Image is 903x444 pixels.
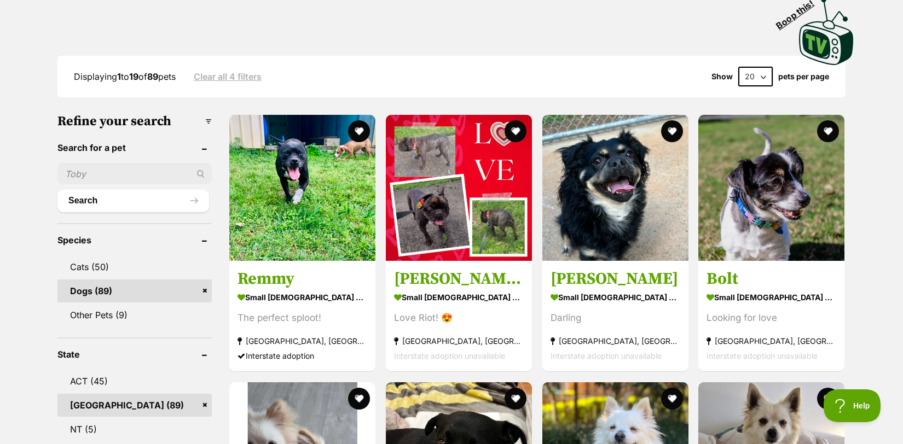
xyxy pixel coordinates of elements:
[817,120,839,142] button: favourite
[57,163,212,184] input: Toby
[394,269,524,290] h3: [PERSON_NAME] ~ Teenager at heart ❤️
[698,115,844,261] img: Bolt - Maltese x Shih Tzu Dog
[57,349,212,359] header: State
[707,290,836,306] strong: small [DEMOGRAPHIC_DATA] Dog
[778,72,829,81] label: pets per page
[661,388,682,410] button: favourite
[194,72,262,81] a: Clear all 4 filters
[707,311,836,326] div: Looking for love
[117,71,121,82] strong: 1
[386,261,532,372] a: [PERSON_NAME] ~ Teenager at heart ❤️ small [DEMOGRAPHIC_DATA] Dog Love Riot! 😍 [GEOGRAPHIC_DATA],...
[817,388,839,410] button: favourite
[711,72,733,81] span: Show
[147,71,158,82] strong: 89
[707,352,818,361] span: Interstate adoption unavailable
[394,334,524,349] strong: [GEOGRAPHIC_DATA], [GEOGRAPHIC_DATA]
[238,269,367,290] h3: Remmy
[386,115,532,261] img: Frankie ~ Teenager at heart ❤️ - French Bulldog
[229,115,375,261] img: Remmy - Staffordshire Bull Terrier Dog
[57,279,212,302] a: Dogs (89)
[542,261,688,372] a: [PERSON_NAME] small [DEMOGRAPHIC_DATA] Dog Darling [GEOGRAPHIC_DATA], [GEOGRAPHIC_DATA] Interstat...
[57,303,212,326] a: Other Pets (9)
[551,290,680,306] strong: small [DEMOGRAPHIC_DATA] Dog
[551,311,680,326] div: Darling
[57,235,212,245] header: Species
[229,261,375,372] a: Remmy small [DEMOGRAPHIC_DATA] Dog The perfect sploot! [GEOGRAPHIC_DATA], [GEOGRAPHIC_DATA] Inter...
[551,334,680,349] strong: [GEOGRAPHIC_DATA], [GEOGRAPHIC_DATA]
[394,311,524,326] div: Love Riot! 😍
[57,255,212,278] a: Cats (50)
[74,71,176,82] span: Displaying to of pets
[551,352,662,361] span: Interstate adoption unavailable
[505,388,526,410] button: favourite
[394,290,524,306] strong: small [DEMOGRAPHIC_DATA] Dog
[348,120,370,142] button: favourite
[57,418,212,441] a: NT (5)
[57,143,212,153] header: Search for a pet
[348,388,370,410] button: favourite
[238,334,367,349] strong: [GEOGRAPHIC_DATA], [GEOGRAPHIC_DATA]
[57,114,212,129] h3: Refine your search
[57,370,212,393] a: ACT (45)
[57,394,212,417] a: [GEOGRAPHIC_DATA] (89)
[394,352,505,361] span: Interstate adoption unavailable
[238,290,367,306] strong: small [DEMOGRAPHIC_DATA] Dog
[505,120,526,142] button: favourite
[661,120,682,142] button: favourite
[129,71,138,82] strong: 19
[551,269,680,290] h3: [PERSON_NAME]
[824,389,881,422] iframe: Help Scout Beacon - Open
[698,261,844,372] a: Bolt small [DEMOGRAPHIC_DATA] Dog Looking for love [GEOGRAPHIC_DATA], [GEOGRAPHIC_DATA] Interstat...
[238,349,367,364] div: Interstate adoption
[542,115,688,261] img: Winston - Pug x Chihuahua Dog
[238,311,367,326] div: The perfect sploot!
[707,269,836,290] h3: Bolt
[57,190,209,212] button: Search
[707,334,836,349] strong: [GEOGRAPHIC_DATA], [GEOGRAPHIC_DATA]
